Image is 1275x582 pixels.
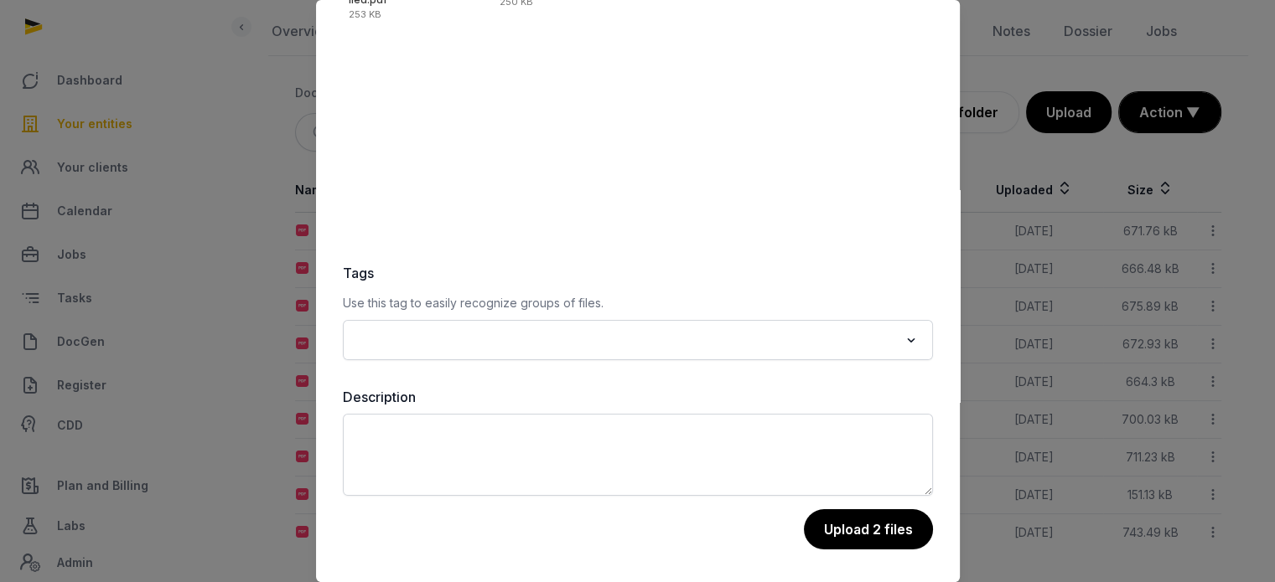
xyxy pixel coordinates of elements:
[353,328,899,352] input: Search for option
[349,10,381,19] div: 253 KB
[351,325,925,355] div: Search for option
[343,293,933,313] p: Use this tag to easily recognize groups of files.
[804,509,933,549] button: Upload 2 files
[343,387,933,407] label: Description
[343,263,933,283] label: Tags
